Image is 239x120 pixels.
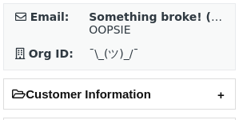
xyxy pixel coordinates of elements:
[89,23,130,36] span: OOPSIE
[29,47,74,60] strong: Org ID:
[89,47,138,60] span: ¯\_(ツ)_/¯
[4,79,235,109] h2: Customer Information
[30,10,70,23] strong: Email:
